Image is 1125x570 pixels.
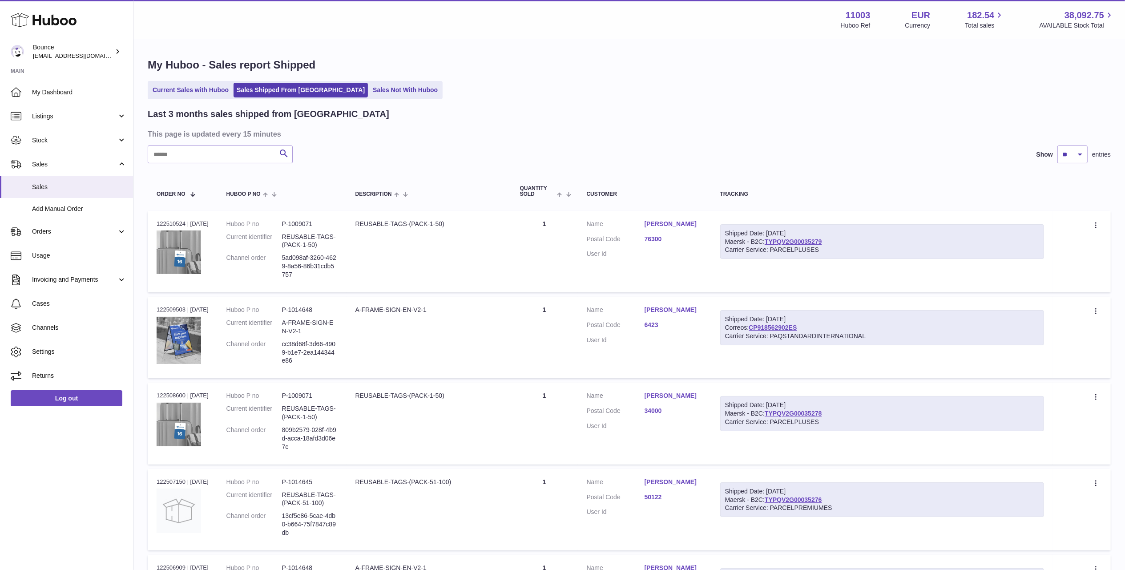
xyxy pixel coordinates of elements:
dt: User Id [587,250,645,258]
dd: REUSABLE-TAGS-(PACK-1-50) [282,233,338,250]
div: A-FRAME-SIGN-EN-V2-1 [355,306,502,314]
a: Current Sales with Huboo [149,83,232,97]
a: CP918562902ES [749,324,797,331]
div: Currency [905,21,931,30]
span: Sales [32,183,126,191]
span: Returns [32,372,126,380]
td: 1 [511,383,578,464]
span: Huboo P no [226,191,261,197]
td: 1 [511,211,578,292]
dt: Postal Code [587,407,645,417]
dt: User Id [587,336,645,344]
a: [PERSON_NAME] [645,306,702,314]
dt: Channel order [226,254,282,279]
dt: User Id [587,422,645,430]
dt: Current identifier [226,491,282,508]
dd: cc38d68f-3d66-4909-b1e7-2ea144344e86 [282,340,338,365]
div: Shipped Date: [DATE] [725,229,1039,238]
span: My Dashboard [32,88,126,97]
dt: Huboo P no [226,220,282,228]
span: Total sales [965,21,1004,30]
img: 1725531121.png [157,230,201,274]
div: Carrier Service: PARCELPLUSES [725,246,1039,254]
a: 50122 [645,493,702,501]
span: Orders [32,227,117,236]
div: Correos: [720,310,1044,345]
div: Shipped Date: [DATE] [725,401,1039,409]
div: Maersk - B2C: [720,224,1044,259]
span: Usage [32,251,126,260]
dt: Current identifier [226,233,282,250]
a: Log out [11,390,122,406]
span: 182.54 [967,9,994,21]
dd: A-FRAME-SIGN-EN-V2-1 [282,319,338,336]
a: TYPQV2G00035279 [765,238,822,245]
h2: Last 3 months sales shipped from [GEOGRAPHIC_DATA] [148,108,389,120]
div: REUSABLE-TAGS-(PACK-1-50) [355,220,502,228]
dt: Channel order [226,426,282,451]
img: no-photo.jpg [157,489,201,533]
div: 122508600 | [DATE] [157,392,209,400]
dd: P-1009071 [282,392,338,400]
span: AVAILABLE Stock Total [1039,21,1114,30]
dt: Huboo P no [226,392,282,400]
div: Maersk - B2C: [720,396,1044,431]
img: collateral@usebounce.com [11,45,24,58]
div: Maersk - B2C: [720,482,1044,517]
div: REUSABLE-TAGS-(PACK-51-100) [355,478,502,486]
dd: 5ad098af-3260-4629-8a56-86b31cdb5757 [282,254,338,279]
span: Invoicing and Payments [32,275,117,284]
div: Carrier Service: PAQSTANDARDINTERNATIONAL [725,332,1039,340]
dt: Postal Code [587,235,645,246]
div: REUSABLE-TAGS-(PACK-1-50) [355,392,502,400]
dd: 809b2579-028f-4b9d-acca-18afd3d06e7c [282,426,338,451]
a: TYPQV2G00035278 [765,410,822,417]
dd: P-1009071 [282,220,338,228]
div: 122510524 | [DATE] [157,220,209,228]
img: 1725531121.png [157,403,201,446]
a: Sales Shipped From [GEOGRAPHIC_DATA] [234,83,368,97]
div: Tracking [720,191,1044,197]
dt: Current identifier [226,319,282,336]
a: [PERSON_NAME] [645,478,702,486]
dt: Postal Code [587,321,645,331]
a: 182.54 Total sales [965,9,1004,30]
dt: Name [587,478,645,489]
span: entries [1092,150,1111,159]
div: Bounce [33,43,113,60]
img: 1728555811.jpg [157,317,201,364]
dd: 13cf5e86-5cae-4db0-b664-75f7847c89db [282,512,338,537]
div: 122507150 | [DATE] [157,478,209,486]
div: Shipped Date: [DATE] [725,487,1039,496]
span: Cases [32,299,126,308]
span: Channels [32,323,126,332]
dt: Postal Code [587,493,645,504]
dt: User Id [587,508,645,516]
a: 38,092.75 AVAILABLE Stock Total [1039,9,1114,30]
dt: Current identifier [226,404,282,421]
dt: Channel order [226,340,282,365]
div: Huboo Ref [841,21,871,30]
span: Stock [32,136,117,145]
span: Listings [32,112,117,121]
label: Show [1036,150,1053,159]
span: Add Manual Order [32,205,126,213]
div: Carrier Service: PARCELPLUSES [725,418,1039,426]
a: Sales Not With Huboo [370,83,441,97]
div: 122509503 | [DATE] [157,306,209,314]
td: 1 [511,297,578,378]
dt: Name [587,220,645,230]
dd: P-1014645 [282,478,338,486]
h1: My Huboo - Sales report Shipped [148,58,1111,72]
span: Order No [157,191,185,197]
div: Shipped Date: [DATE] [725,315,1039,323]
div: Customer [587,191,702,197]
a: [PERSON_NAME] [645,392,702,400]
strong: 11003 [846,9,871,21]
span: Sales [32,160,117,169]
span: Description [355,191,392,197]
div: Carrier Service: PARCELPREMIUMES [725,504,1039,512]
dt: Huboo P no [226,478,282,486]
dd: REUSABLE-TAGS-(PACK-51-100) [282,491,338,508]
a: 76300 [645,235,702,243]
